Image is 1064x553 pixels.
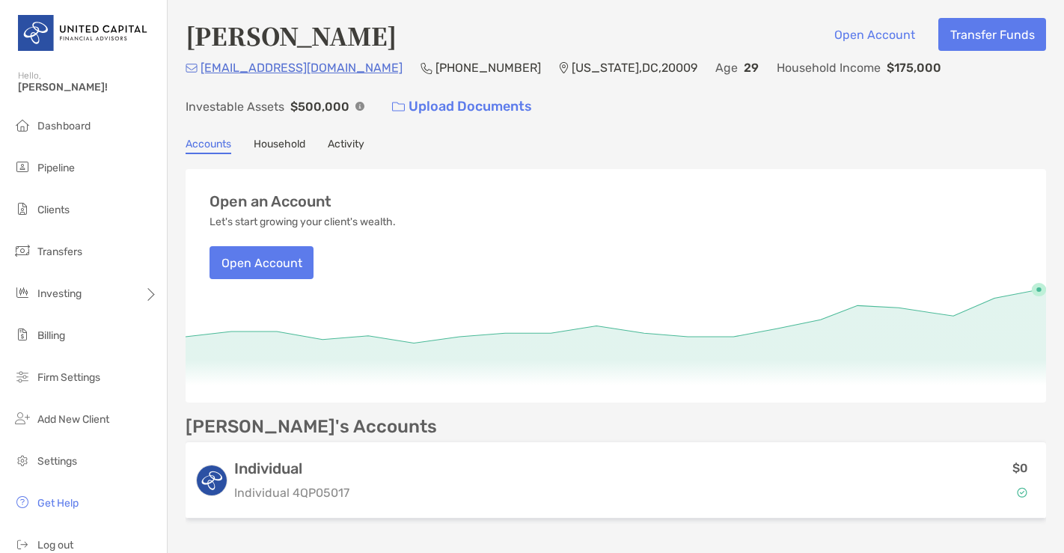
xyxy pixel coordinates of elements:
[197,465,227,495] img: logo account
[744,58,759,77] p: 29
[37,371,100,384] span: Firm Settings
[186,97,284,116] p: Investable Assets
[210,193,331,210] h3: Open an Account
[777,58,881,77] p: Household Income
[13,116,31,134] img: dashboard icon
[355,102,364,111] img: Info Icon
[938,18,1046,51] button: Transfer Funds
[210,246,314,279] button: Open Account
[186,418,437,436] p: [PERSON_NAME]'s Accounts
[186,64,198,73] img: Email Icon
[13,242,31,260] img: transfers icon
[421,62,432,74] img: Phone Icon
[887,58,941,77] p: $175,000
[234,483,349,502] p: Individual 4QP05017
[13,200,31,218] img: clients icon
[13,535,31,553] img: logout icon
[382,91,542,123] a: Upload Documents
[715,58,738,77] p: Age
[37,162,75,174] span: Pipeline
[392,102,405,112] img: button icon
[13,493,31,511] img: get-help icon
[290,97,349,116] p: $500,000
[13,367,31,385] img: firm-settings icon
[822,18,926,51] button: Open Account
[37,287,82,300] span: Investing
[1012,459,1028,477] p: $0
[254,138,305,154] a: Household
[37,204,70,216] span: Clients
[435,58,541,77] p: [PHONE_NUMBER]
[37,539,73,552] span: Log out
[37,497,79,510] span: Get Help
[37,329,65,342] span: Billing
[37,120,91,132] span: Dashboard
[18,6,149,60] img: United Capital Logo
[13,409,31,427] img: add_new_client icon
[186,138,231,154] a: Accounts
[1017,487,1027,498] img: Account Status icon
[234,459,349,477] h3: Individual
[13,451,31,469] img: settings icon
[18,81,158,94] span: [PERSON_NAME]!
[572,58,697,77] p: [US_STATE] , DC , 20009
[559,62,569,74] img: Location Icon
[13,284,31,302] img: investing icon
[37,413,109,426] span: Add New Client
[13,326,31,343] img: billing icon
[37,245,82,258] span: Transfers
[201,58,403,77] p: [EMAIL_ADDRESS][DOMAIN_NAME]
[13,158,31,176] img: pipeline icon
[328,138,364,154] a: Activity
[37,455,77,468] span: Settings
[210,216,396,228] p: Let's start growing your client's wealth.
[186,18,397,52] h4: [PERSON_NAME]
